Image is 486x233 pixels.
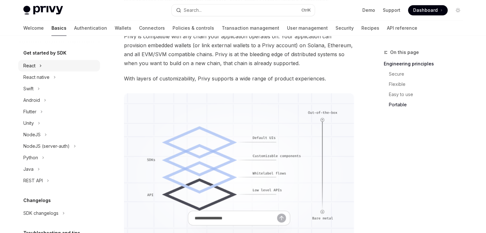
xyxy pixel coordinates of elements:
[172,4,315,16] button: Search...CtrlK
[23,197,51,204] h5: Changelogs
[115,20,131,36] a: Wallets
[23,62,35,70] div: React
[173,20,214,36] a: Policies & controls
[408,5,448,15] a: Dashboard
[361,20,379,36] a: Recipes
[23,119,34,127] div: Unity
[184,6,202,14] div: Search...
[124,32,354,68] span: Privy is compatible with any chain your application operates on. Your application can provision e...
[23,142,70,150] div: NodeJS (server-auth)
[362,7,375,13] a: Demo
[277,214,286,222] button: Send message
[301,8,311,13] span: Ctrl K
[139,20,165,36] a: Connectors
[389,89,468,100] a: Easy to use
[23,73,50,81] div: React native
[23,165,34,173] div: Java
[387,20,417,36] a: API reference
[413,7,438,13] span: Dashboard
[23,6,63,15] img: light logo
[384,59,468,69] a: Engineering principles
[23,96,40,104] div: Android
[23,209,58,217] div: SDK changelogs
[390,49,419,56] span: On this page
[389,100,468,110] a: Portable
[453,5,463,15] button: Toggle dark mode
[383,7,400,13] a: Support
[51,20,66,36] a: Basics
[23,108,36,116] div: Flutter
[23,85,34,93] div: Swift
[287,20,328,36] a: User management
[336,20,354,36] a: Security
[23,49,66,57] h5: Get started by SDK
[389,79,468,89] a: Flexible
[222,20,279,36] a: Transaction management
[389,69,468,79] a: Secure
[23,177,43,184] div: REST API
[23,20,44,36] a: Welcome
[124,74,354,83] span: With layers of customizability, Privy supports a wide range of product experiences.
[23,131,41,139] div: NodeJS
[74,20,107,36] a: Authentication
[23,154,38,162] div: Python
